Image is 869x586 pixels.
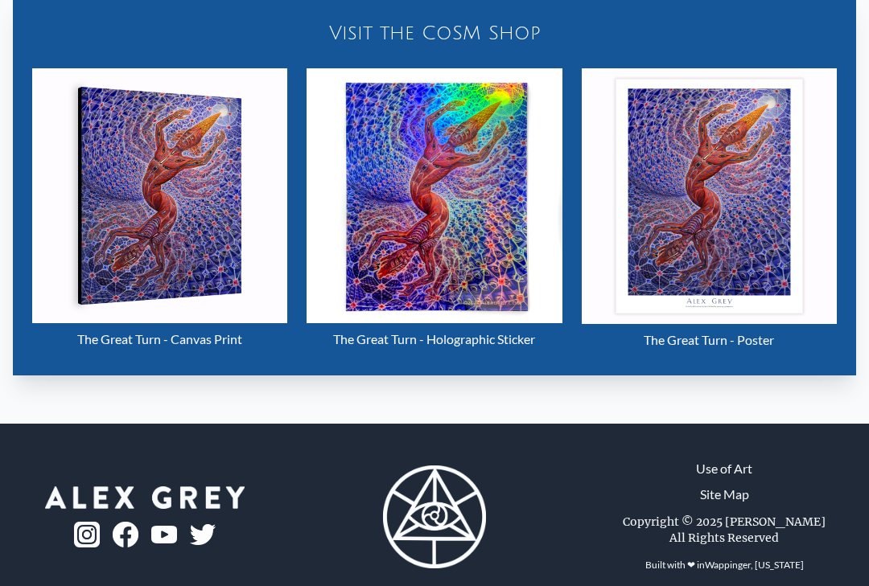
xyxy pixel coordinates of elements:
[307,68,562,323] img: The Great Turn - Holographic Sticker
[190,524,216,545] img: twitter-logo.png
[32,68,287,323] img: The Great Turn - Canvas Print
[23,7,846,59] a: Visit the CoSM Shop
[705,559,804,571] a: Wappinger, [US_STATE]
[582,68,837,355] a: The Great Turn - Poster
[639,552,810,578] div: Built with ❤ in
[74,522,100,547] img: ig-logo.png
[151,526,177,544] img: youtube-logo.png
[582,68,837,323] img: The Great Turn - Poster
[623,514,826,530] div: Copyright © 2025 [PERSON_NAME]
[582,324,837,356] div: The Great Turn - Poster
[32,68,287,355] a: The Great Turn - Canvas Print
[32,323,287,355] div: The Great Turn - Canvas Print
[113,522,138,547] img: fb-logo.png
[669,530,779,546] div: All Rights Reserved
[307,68,562,355] a: The Great Turn - Holographic Sticker
[307,323,562,355] div: The Great Turn - Holographic Sticker
[700,485,749,504] a: Site Map
[696,459,752,478] a: Use of Art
